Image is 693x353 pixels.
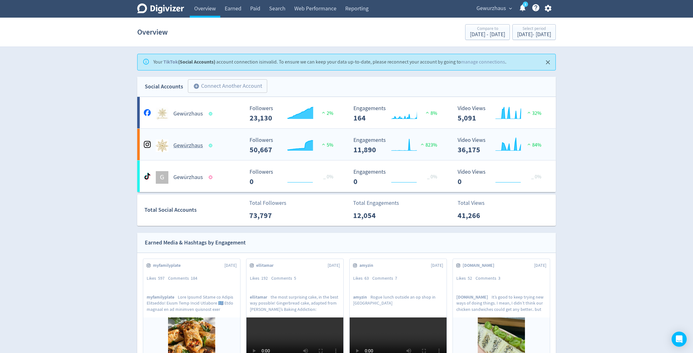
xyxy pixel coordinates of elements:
[188,79,267,93] button: Connect Another Account
[193,83,200,89] span: add_circle
[350,169,445,186] svg: Engagements 0
[137,129,556,160] a: Gewürzhaus undefinedGewürzhaus Followers 50,667 Followers 50,667 5% Engagements 11,890 Engagement...
[250,275,271,282] div: Likes
[456,294,546,312] p: It’s good to keep trying new ways of doing things. I mean, I didn’t think our chicken sandwiches ...
[320,142,333,148] span: 5%
[156,139,168,152] img: Gewürzhaus undefined
[470,26,505,32] div: Compare to
[173,110,203,118] h5: Gewürzhaus
[328,262,340,269] span: [DATE]
[323,174,333,180] span: _ 0%
[419,142,437,148] span: 823%
[526,110,532,115] img: positive-performance.svg
[145,82,183,91] div: Social Accounts
[517,32,551,37] div: [DATE] - [DATE]
[250,294,340,312] p: the most surprising cake, in the best way possible! Gingerbread cake, adapted from [PERSON_NAME]’...
[353,294,370,300] span: amyzin
[353,210,389,221] p: 12,054
[353,294,443,312] p: Rogue lunch outside an op shop in [GEOGRAPHIC_DATA]
[454,169,549,186] svg: Video Views 0
[395,275,397,281] span: 7
[147,294,237,312] p: Lore Ipsumd Sitame co Adipis Elitseddo! Eiusm Temp Incid Utlabore 🇬🇷 Etdo magnaal en ad minimven ...
[498,275,500,281] span: 3
[526,110,541,116] span: 32%
[246,137,341,154] svg: Followers 50,667
[250,294,271,300] span: ellitamar
[137,22,168,42] h1: Overview
[256,262,277,269] span: ellitamar
[137,160,556,192] a: GGewürzhaus Followers 0 Followers 0 _ 0% Engagements 0 Engagements 0 _ 0% Video Views 0 Video Vie...
[474,3,514,14] button: Gewurzhaus
[158,275,165,281] span: 597
[470,32,505,37] div: [DATE] - [DATE]
[431,262,443,269] span: [DATE]
[458,210,494,221] p: 41,266
[672,332,687,347] div: Open Intercom Messenger
[246,169,341,186] svg: Followers 0
[508,6,513,11] span: expand_more
[173,174,203,181] h5: Gewürzhaus
[320,110,327,115] img: positive-performance.svg
[153,262,184,269] span: myfamilyplate
[224,262,237,269] span: [DATE]
[543,57,553,68] button: Close
[249,199,286,207] p: Total Followers
[163,59,178,65] a: TikTok
[209,112,214,115] span: Data last synced: 10 Oct 2025, 9:02am (AEDT)
[144,205,245,215] div: Total Social Accounts
[156,108,168,120] img: Gewürzhaus undefined
[350,105,445,122] svg: Engagements 164
[465,24,510,40] button: Compare to[DATE] - [DATE]
[153,56,506,68] div: Your account connection is invalid . To ensure we can keep your data up-to-date, please reconnect...
[526,142,541,148] span: 84%
[476,275,504,282] div: Comments
[320,110,333,116] span: 2%
[191,275,197,281] span: 184
[512,24,556,40] button: Select period[DATE]- [DATE]
[476,3,506,14] span: Gewurzhaus
[353,275,372,282] div: Likes
[271,275,300,282] div: Comments
[156,171,168,184] div: G
[350,137,445,154] svg: Engagements 11,890
[461,59,505,65] a: manage connections
[454,105,549,122] svg: Video Views 5,091
[526,142,532,147] img: positive-performance.svg
[359,262,377,269] span: amyzin
[468,275,472,281] span: 52
[456,294,492,300] span: [DOMAIN_NAME]
[424,110,437,116] span: 8%
[424,110,431,115] img: positive-performance.svg
[523,2,528,7] a: 1
[147,294,178,300] span: myfamilyplate
[534,262,546,269] span: [DATE]
[249,210,285,221] p: 73,797
[209,176,214,179] span: Data last synced: 3 Sep 2023, 6:01am (AEST)
[458,199,494,207] p: Total Views
[419,142,425,147] img: positive-performance.svg
[531,174,541,180] span: _ 0%
[454,137,549,154] svg: Video Views 36,175
[353,199,399,207] p: Total Engagements
[517,26,551,32] div: Select period
[427,174,437,180] span: _ 0%
[294,275,296,281] span: 5
[372,275,401,282] div: Comments
[320,142,327,147] img: positive-performance.svg
[209,144,214,147] span: Data last synced: 10 Oct 2025, 9:02am (AEDT)
[137,97,556,128] a: Gewürzhaus undefinedGewürzhaus Followers 23,130 Followers 23,130 2% Engagements 164 Engagements 1...
[163,59,215,65] strong: (Social Accounts)
[261,275,268,281] span: 192
[183,80,267,93] a: Connect Another Account
[525,2,526,7] text: 1
[145,238,246,247] div: Earned Media & Hashtags by Engagement
[246,105,341,122] svg: Followers 23,130
[456,275,476,282] div: Likes
[168,275,201,282] div: Comments
[463,262,498,269] span: [DOMAIN_NAME]
[364,275,369,281] span: 63
[147,275,168,282] div: Likes
[173,142,203,149] h5: Gewürzhaus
